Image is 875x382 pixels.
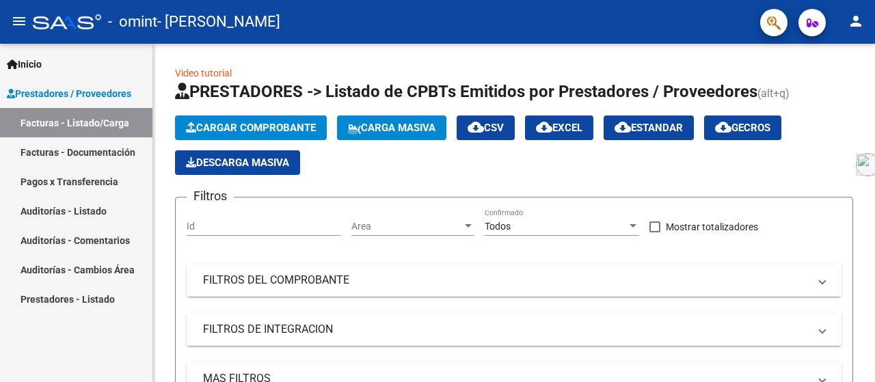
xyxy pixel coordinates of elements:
[348,122,435,134] span: Carga Masiva
[536,119,552,135] mat-icon: cloud_download
[468,122,504,134] span: CSV
[615,119,631,135] mat-icon: cloud_download
[7,57,42,72] span: Inicio
[485,221,511,232] span: Todos
[187,313,842,346] mat-expansion-panel-header: FILTROS DE INTEGRACION
[187,187,234,206] h3: Filtros
[715,119,731,135] mat-icon: cloud_download
[175,82,757,101] span: PRESTADORES -> Listado de CPBTs Emitidos por Prestadores / Proveedores
[186,156,289,169] span: Descarga Masiva
[11,13,27,29] mat-icon: menu
[203,322,809,337] mat-panel-title: FILTROS DE INTEGRACION
[175,115,327,140] button: Cargar Comprobante
[108,7,157,37] span: - omint
[186,122,316,134] span: Cargar Comprobante
[175,68,232,79] a: Video tutorial
[203,273,809,288] mat-panel-title: FILTROS DEL COMPROBANTE
[666,219,758,235] span: Mostrar totalizadores
[715,122,770,134] span: Gecros
[848,13,864,29] mat-icon: person
[704,115,781,140] button: Gecros
[615,122,683,134] span: Estandar
[468,119,484,135] mat-icon: cloud_download
[157,7,280,37] span: - [PERSON_NAME]
[536,122,582,134] span: EXCEL
[604,115,694,140] button: Estandar
[457,115,515,140] button: CSV
[525,115,593,140] button: EXCEL
[175,150,300,175] button: Descarga Masiva
[187,264,842,297] mat-expansion-panel-header: FILTROS DEL COMPROBANTE
[7,86,131,101] span: Prestadores / Proveedores
[351,221,462,232] span: Area
[757,87,790,100] span: (alt+q)
[337,115,446,140] button: Carga Masiva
